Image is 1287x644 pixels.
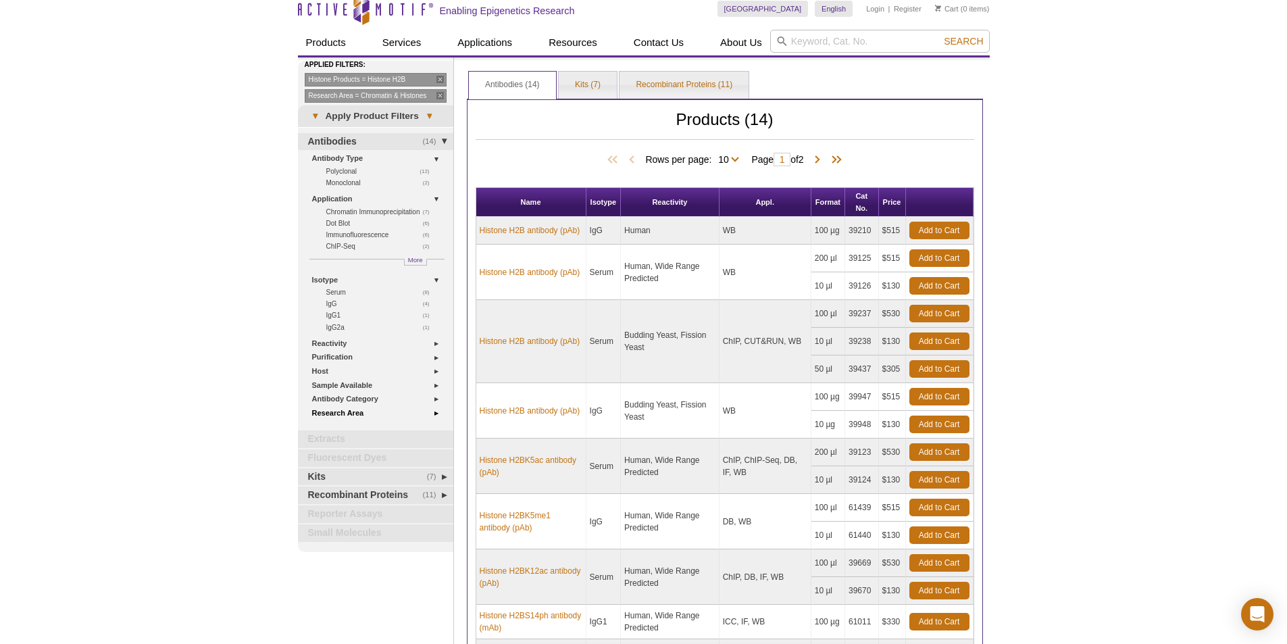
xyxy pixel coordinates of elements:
a: (12)Polyclonal [326,166,437,177]
td: WB [720,217,811,245]
a: Add to Cart [909,554,969,572]
td: 100 µg [811,217,845,245]
td: $515 [879,383,906,411]
th: Price [879,188,906,217]
a: (6)Dot Blot [326,218,437,229]
a: Add to Cart [909,332,969,350]
th: Format [811,188,845,217]
td: ChIP, DB, IF, WB [720,549,811,605]
td: $330 [879,605,906,639]
a: About Us [712,30,770,55]
a: Add to Cart [909,582,969,599]
td: IgG1 [586,605,622,639]
span: 2 [799,154,804,165]
a: (2)Monoclonal [326,177,437,189]
td: $515 [879,245,906,272]
td: 39124 [845,466,879,494]
td: Serum [586,549,622,605]
a: (7)Kits [298,468,453,486]
a: Application [312,192,445,206]
td: $515 [879,217,906,245]
a: Antibodies (14) [469,72,556,99]
a: Add to Cart [909,388,969,405]
td: ICC, IF, WB [720,605,811,639]
td: 39947 [845,383,879,411]
td: 39948 [845,411,879,439]
a: Extracts [298,430,453,448]
a: Cart [935,4,959,14]
a: Antibody Category [312,392,445,406]
td: Budding Yeast, Fission Yeast [621,300,720,383]
a: Histone H2BK12ac antibody (pAb) [480,565,582,589]
a: ▾Apply Product Filters▾ [298,105,453,127]
td: 61439 [845,494,879,522]
td: ChIP, CUT&RUN, WB [720,300,811,383]
span: (2) [423,177,437,189]
a: Research Area [312,406,445,420]
td: 39437 [845,355,879,383]
span: (14) [423,133,444,151]
a: Add to Cart [909,443,969,461]
button: Search [940,35,987,47]
span: Last Page [824,153,844,167]
td: ChIP, ChIP-Seq, DB, IF, WB [720,439,811,494]
td: 100 µl [811,549,845,577]
td: Serum [586,245,622,300]
td: 39126 [845,272,879,300]
span: (6) [423,218,437,229]
a: Purification [312,350,445,364]
td: 61011 [845,605,879,639]
td: DB, WB [720,494,811,549]
span: (7) [427,468,444,486]
a: Reporter Assays [298,505,453,523]
a: Small Molecules [298,524,453,542]
a: (1)IgG1 [326,309,437,321]
th: Reactivity [621,188,720,217]
li: (0 items) [935,1,990,17]
td: 39125 [845,245,879,272]
td: 10 µl [811,577,845,605]
a: (11)Recombinant Proteins [298,487,453,504]
td: 100 µl [811,300,845,328]
a: Histone H2B antibody (pAb) [480,224,580,237]
a: Sample Available [312,378,445,393]
span: (4) [423,298,437,309]
td: $130 [879,577,906,605]
a: (2)ChIP-Seq [326,241,437,252]
a: Histone Products = Histone H2B [305,73,447,86]
span: (12) [420,166,436,177]
td: 39123 [845,439,879,466]
td: 10 µl [811,272,845,300]
td: Budding Yeast, Fission Yeast [621,383,720,439]
span: (1) [423,322,437,333]
td: Serum [586,300,622,383]
a: (8)Serum [326,287,437,298]
span: Next Page [811,153,824,167]
td: $130 [879,328,906,355]
h2: Enabling Epigenetics Research [440,5,575,17]
a: Add to Cart [909,416,969,433]
td: WB [720,245,811,300]
span: (8) [423,287,437,298]
a: (6)Immunofluorescence [326,229,437,241]
a: Products [298,30,354,55]
a: Contact Us [626,30,692,55]
td: Human, Wide Range Predicted [621,605,720,639]
td: $130 [879,522,906,549]
td: 10 µg [811,411,845,439]
a: Recombinant Proteins (11) [620,72,749,99]
a: Applications [449,30,520,55]
td: Human, Wide Range Predicted [621,549,720,605]
a: Reactivity [312,337,445,351]
td: $305 [879,355,906,383]
td: 10 µl [811,328,845,355]
h2: Products (14) [476,114,974,140]
th: Cat No. [845,188,879,217]
td: Serum [586,439,622,494]
a: English [815,1,853,17]
a: Histone H2BS14ph antibody (mAb) [480,610,582,634]
a: Fluorescent Dyes [298,449,453,467]
li: | [888,1,890,17]
td: IgG [586,383,622,439]
td: 39670 [845,577,879,605]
